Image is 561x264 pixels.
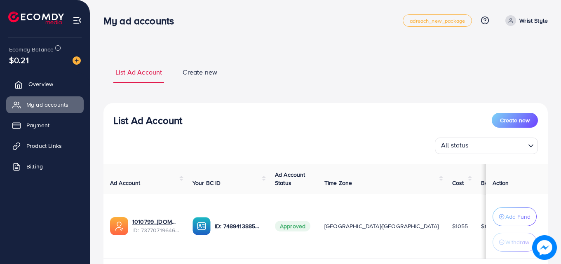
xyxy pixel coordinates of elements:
[435,138,538,154] div: Search for option
[6,117,84,133] a: Payment
[502,15,548,26] a: Wrist Style
[132,217,179,226] a: 1010799_[DOMAIN_NAME]_1717608432134
[519,16,548,26] p: Wrist Style
[192,217,211,235] img: ic-ba-acc.ded83a64.svg
[26,162,43,171] span: Billing
[532,235,557,260] img: image
[103,15,181,27] h3: My ad accounts
[73,56,81,65] img: image
[26,100,68,109] span: My ad accounts
[410,18,465,23] span: adreach_new_package
[9,54,29,66] span: $0.21
[132,217,179,234] div: <span class='underline'>1010799_dokandari.pk_1717608432134</span></br>7377071964634038288
[115,68,162,77] span: List Ad Account
[8,12,64,24] img: logo
[403,14,472,27] a: adreach_new_package
[28,80,53,88] span: Overview
[110,217,128,235] img: ic-ads-acc.e4c84228.svg
[493,233,537,252] button: Withdraw
[324,179,352,187] span: Time Zone
[500,116,530,124] span: Create new
[452,179,464,187] span: Cost
[275,171,305,187] span: Ad Account Status
[471,139,525,152] input: Search for option
[493,179,509,187] span: Action
[110,179,141,187] span: Ad Account
[183,68,217,77] span: Create new
[26,121,49,129] span: Payment
[505,237,529,247] p: Withdraw
[6,158,84,175] a: Billing
[9,45,54,54] span: Ecomdy Balance
[6,138,84,154] a: Product Links
[192,179,221,187] span: Your BC ID
[505,212,530,222] p: Add Fund
[493,207,537,226] button: Add Fund
[6,76,84,92] a: Overview
[73,16,82,25] img: menu
[215,221,262,231] p: ID: 7489413885926260744
[132,226,179,234] span: ID: 7377071964634038288
[439,139,470,152] span: All status
[113,114,182,126] h3: List Ad Account
[275,221,310,231] span: Approved
[492,113,538,128] button: Create new
[452,222,468,230] span: $1055
[6,96,84,113] a: My ad accounts
[324,222,439,230] span: [GEOGRAPHIC_DATA]/[GEOGRAPHIC_DATA]
[26,142,62,150] span: Product Links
